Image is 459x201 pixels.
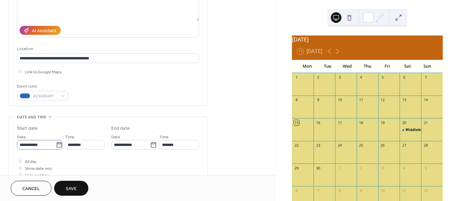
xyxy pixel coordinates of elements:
div: [DATE] [292,35,443,43]
div: Middleburg Oktoberfest [400,127,421,133]
span: Date [17,134,26,141]
div: 5 [423,166,428,170]
div: End date [111,125,130,132]
div: Mon [297,60,317,73]
span: Save [66,185,77,192]
div: Thu [357,60,377,73]
span: Show date only [25,165,52,172]
div: 20 [402,120,407,125]
div: 8 [294,98,299,102]
div: 30 [316,166,321,170]
div: 27 [402,143,407,148]
div: 28 [423,143,428,148]
div: 21 [423,120,428,125]
span: #2968B4FF [33,93,57,100]
div: AI Assistant [32,28,56,34]
div: 14 [423,98,428,102]
div: 16 [316,120,321,125]
div: 23 [316,143,321,148]
div: Sat [397,60,417,73]
div: 4 [402,166,407,170]
div: Location [17,45,198,52]
div: 29 [294,166,299,170]
div: 18 [359,120,364,125]
div: Middleburg Oktoberfest [406,127,451,133]
div: Sun [417,60,437,73]
div: 22 [294,143,299,148]
div: 6 [294,188,299,193]
div: 19 [380,120,385,125]
div: 1 [337,166,342,170]
div: 11 [402,188,407,193]
div: 1 [294,75,299,80]
button: Cancel [11,181,51,196]
span: Time [65,134,74,141]
div: Tue [317,60,337,73]
div: 8 [337,188,342,193]
div: 2 [316,75,321,80]
span: Cancel [22,185,40,192]
div: Event color [17,83,67,90]
div: 12 [423,188,428,193]
div: 6 [402,75,407,80]
div: 2 [359,166,364,170]
div: 17 [337,120,342,125]
span: Date and time [17,114,46,121]
div: Start date [17,125,38,132]
span: Hide end time [25,172,50,179]
div: 7 [316,188,321,193]
div: 5 [380,75,385,80]
div: 26 [380,143,385,148]
div: 4 [359,75,364,80]
div: 10 [337,98,342,102]
span: Link to Google Maps [25,69,61,76]
div: 9 [316,98,321,102]
span: Date [111,134,120,141]
div: 25 [359,143,364,148]
div: 13 [402,98,407,102]
div: Fri [377,60,397,73]
div: 9 [359,188,364,193]
span: All day [25,158,37,165]
div: 12 [380,98,385,102]
div: 3 [380,166,385,170]
div: 11 [359,98,364,102]
div: 3 [337,75,342,80]
div: 24 [337,143,342,148]
button: Save [54,181,88,196]
div: 15 [294,120,299,125]
div: 10 [380,188,385,193]
div: Wed [337,60,357,73]
div: 7 [423,75,428,80]
button: AI Assistant [20,26,61,35]
span: Time [159,134,169,141]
